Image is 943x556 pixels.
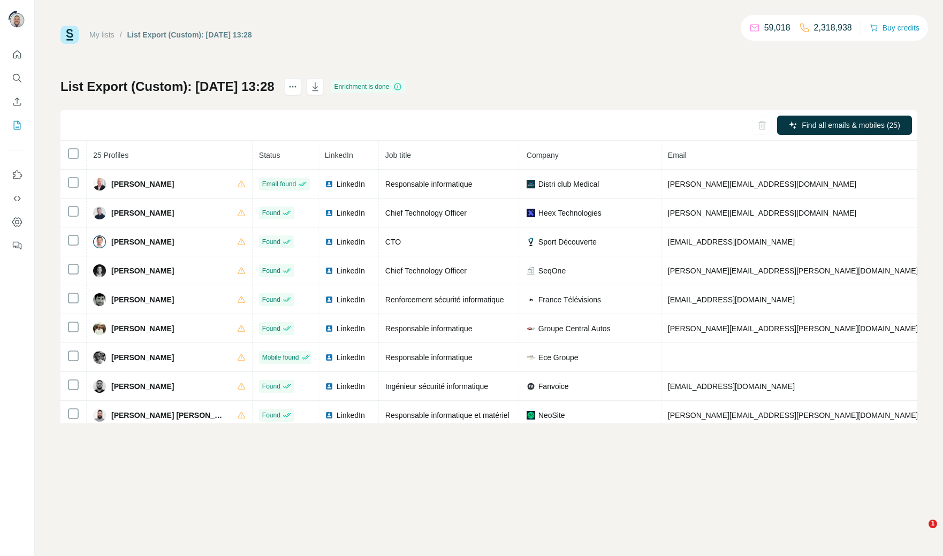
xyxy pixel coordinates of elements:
span: Company [527,151,559,159]
span: Responsable informatique et matériel [385,411,509,420]
iframe: Intercom live chat [907,520,932,545]
img: company-logo [527,353,535,362]
button: Enrich CSV [9,92,26,111]
p: 59,018 [764,21,790,34]
span: LinkedIn [337,323,365,334]
span: Ingénieur sécurité informatique [385,382,488,391]
span: Found [262,266,280,276]
span: Responsable informatique [385,324,473,333]
span: Mobile found [262,353,299,362]
span: 1 [929,520,937,528]
span: [PERSON_NAME] [111,294,174,305]
span: [PERSON_NAME] [111,265,174,276]
span: Renforcement sécurité informatique [385,295,504,304]
button: Search [9,68,26,88]
span: [PERSON_NAME][EMAIL_ADDRESS][DOMAIN_NAME] [668,209,856,217]
img: Avatar [93,351,106,364]
h1: List Export (Custom): [DATE] 13:28 [60,78,275,95]
span: Found [262,324,280,333]
div: Enrichment is done [331,80,406,93]
p: 2,318,938 [814,21,852,34]
span: [PERSON_NAME][EMAIL_ADDRESS][PERSON_NAME][DOMAIN_NAME] [668,324,918,333]
span: Heex Technologies [538,208,602,218]
span: SeqOne [538,265,566,276]
a: My lists [89,31,115,39]
span: Found [262,237,280,247]
span: Responsable informatique [385,353,473,362]
span: 25 Profiles [93,151,128,159]
span: LinkedIn [337,294,365,305]
img: company-logo [527,238,535,246]
img: Avatar [93,409,106,422]
span: [EMAIL_ADDRESS][DOMAIN_NAME] [668,238,795,246]
img: company-logo [527,382,535,391]
img: company-logo [527,209,535,217]
img: company-logo [527,295,535,304]
span: [PERSON_NAME][EMAIL_ADDRESS][DOMAIN_NAME] [668,180,856,188]
img: Avatar [93,178,106,191]
span: [PERSON_NAME] [111,179,174,189]
span: [EMAIL_ADDRESS][DOMAIN_NAME] [668,382,795,391]
span: Responsable informatique [385,180,473,188]
button: Use Surfe API [9,189,26,208]
img: company-logo [527,180,535,188]
span: Fanvoice [538,381,569,392]
span: Groupe Central Autos [538,323,611,334]
img: LinkedIn logo [325,324,333,333]
span: Distri club Medical [538,179,599,189]
button: Feedback [9,236,26,255]
img: Avatar [93,322,106,335]
span: LinkedIn [337,265,365,276]
span: LinkedIn [337,410,365,421]
li: / [120,29,122,40]
span: Chief Technology Officer [385,209,467,217]
span: Find all emails & mobiles (25) [802,120,900,131]
span: Found [262,295,280,304]
img: Avatar [93,293,106,306]
span: [PERSON_NAME] [PERSON_NAME] [111,410,226,421]
img: company-logo [527,324,535,333]
span: LinkedIn [337,208,365,218]
span: Found [262,208,280,218]
button: actions [284,78,301,95]
img: LinkedIn logo [325,209,333,217]
span: [PERSON_NAME] [111,237,174,247]
img: Avatar [93,264,106,277]
button: Use Surfe on LinkedIn [9,165,26,185]
button: Buy credits [870,20,919,35]
img: Surfe Logo [60,26,79,44]
span: Email found [262,179,296,189]
span: Email [668,151,687,159]
span: LinkedIn [337,237,365,247]
span: Found [262,410,280,420]
img: LinkedIn logo [325,180,333,188]
img: Avatar [93,207,106,219]
img: LinkedIn logo [325,353,333,362]
span: LinkedIn [337,352,365,363]
span: Found [262,382,280,391]
span: [PERSON_NAME] [111,208,174,218]
span: Chief Technology Officer [385,266,467,275]
span: [PERSON_NAME] [111,352,174,363]
span: [PERSON_NAME] [111,381,174,392]
img: LinkedIn logo [325,411,333,420]
span: [PERSON_NAME][EMAIL_ADDRESS][PERSON_NAME][DOMAIN_NAME] [668,266,918,275]
img: company-logo [527,411,535,420]
span: LinkedIn [337,381,365,392]
img: LinkedIn logo [325,382,333,391]
span: France Télévisions [538,294,601,305]
img: LinkedIn logo [325,238,333,246]
button: My lists [9,116,26,135]
div: List Export (Custom): [DATE] 13:28 [127,29,252,40]
button: Quick start [9,45,26,64]
img: Avatar [93,380,106,393]
span: [PERSON_NAME] [111,323,174,334]
span: Status [259,151,280,159]
span: NeoSite [538,410,565,421]
img: Avatar [9,11,26,28]
span: [EMAIL_ADDRESS][DOMAIN_NAME] [668,295,795,304]
img: LinkedIn logo [325,266,333,275]
span: LinkedIn [337,179,365,189]
span: [PERSON_NAME][EMAIL_ADDRESS][PERSON_NAME][DOMAIN_NAME] [668,411,918,420]
button: Find all emails & mobiles (25) [777,116,912,135]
